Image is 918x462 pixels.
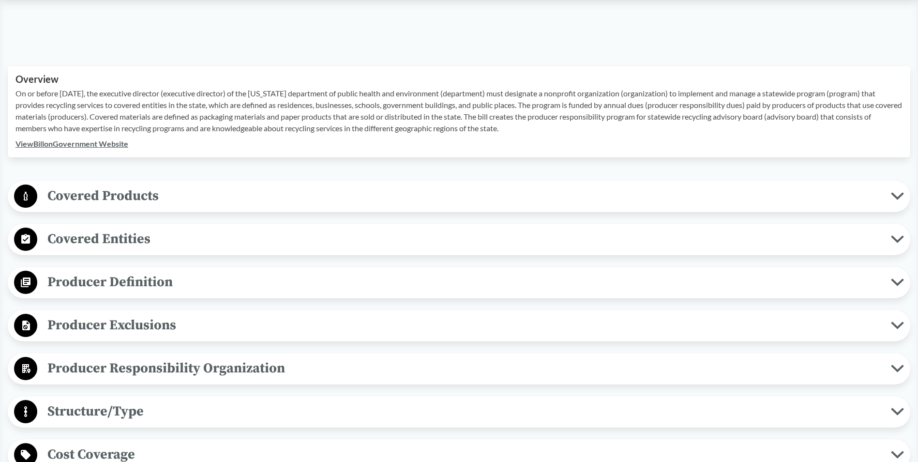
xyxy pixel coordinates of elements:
span: Covered Products [37,185,891,207]
a: ViewBillonGovernment Website [15,139,128,148]
span: Producer Exclusions [37,314,891,336]
p: On or before [DATE], the executive director (executive director) of the [US_STATE] department of ... [15,88,903,134]
button: Producer Responsibility Organization [11,356,907,381]
span: Producer Responsibility Organization [37,357,891,379]
button: Producer Definition [11,270,907,295]
span: Producer Definition [37,271,891,293]
button: Covered Products [11,184,907,209]
button: Producer Exclusions [11,313,907,338]
span: Structure/Type [37,400,891,422]
button: Covered Entities [11,227,907,252]
h2: Overview [15,74,903,85]
span: Covered Entities [37,228,891,250]
button: Structure/Type [11,400,907,424]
